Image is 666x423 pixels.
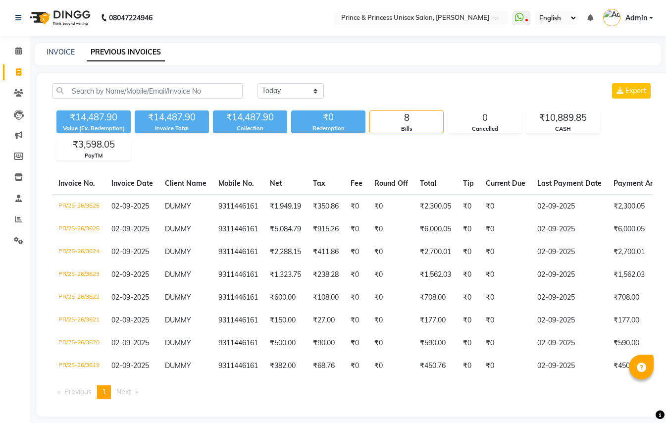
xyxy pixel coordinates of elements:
[420,179,437,188] span: Total
[531,218,608,241] td: 02-09-2025
[457,332,480,355] td: ₹0
[345,241,368,264] td: ₹0
[111,316,149,324] span: 02-09-2025
[345,264,368,286] td: ₹0
[212,264,264,286] td: 9311446161
[486,179,525,188] span: Current Due
[307,218,345,241] td: ₹915.26
[102,387,106,396] span: 1
[212,241,264,264] td: 9311446161
[307,332,345,355] td: ₹90.00
[526,111,600,125] div: ₹10,889.85
[368,264,414,286] td: ₹0
[480,241,531,264] td: ₹0
[25,4,93,32] img: logo
[414,355,457,377] td: ₹450.76
[52,286,105,309] td: PR/25-26/3622
[531,264,608,286] td: 02-09-2025
[531,309,608,332] td: 02-09-2025
[264,218,307,241] td: ₹5,084.79
[345,195,368,218] td: ₹0
[313,179,325,188] span: Tax
[135,124,209,133] div: Invoice Total
[52,218,105,241] td: PR/25-26/3625
[537,179,602,188] span: Last Payment Date
[165,247,191,256] span: DUMMY
[368,309,414,332] td: ₹0
[291,124,365,133] div: Redemption
[165,202,191,211] span: DUMMY
[64,387,92,396] span: Previous
[135,110,209,124] div: ₹14,487.90
[345,309,368,332] td: ₹0
[480,355,531,377] td: ₹0
[52,241,105,264] td: PR/25-26/3624
[212,218,264,241] td: 9311446161
[307,355,345,377] td: ₹68.76
[370,125,443,133] div: Bills
[56,124,131,133] div: Value (Ex. Redemption)
[264,195,307,218] td: ₹1,949.19
[264,332,307,355] td: ₹500.00
[111,247,149,256] span: 02-09-2025
[480,286,531,309] td: ₹0
[414,286,457,309] td: ₹708.00
[345,286,368,309] td: ₹0
[307,286,345,309] td: ₹108.00
[212,355,264,377] td: 9311446161
[111,338,149,347] span: 02-09-2025
[52,309,105,332] td: PR/25-26/3621
[212,195,264,218] td: 9311446161
[457,218,480,241] td: ₹0
[345,218,368,241] td: ₹0
[345,355,368,377] td: ₹0
[480,195,531,218] td: ₹0
[480,218,531,241] td: ₹0
[448,125,521,133] div: Cancelled
[526,125,600,133] div: CASH
[212,286,264,309] td: 9311446161
[264,286,307,309] td: ₹600.00
[480,309,531,332] td: ₹0
[374,179,408,188] span: Round Off
[52,332,105,355] td: PR/25-26/3620
[165,179,206,188] span: Client Name
[457,286,480,309] td: ₹0
[457,241,480,264] td: ₹0
[111,179,153,188] span: Invoice Date
[111,270,149,279] span: 02-09-2025
[531,332,608,355] td: 02-09-2025
[480,264,531,286] td: ₹0
[307,264,345,286] td: ₹238.28
[47,48,75,56] a: INVOICE
[165,293,191,302] span: DUMMY
[414,218,457,241] td: ₹6,000.05
[414,241,457,264] td: ₹2,700.01
[531,286,608,309] td: 02-09-2025
[531,241,608,264] td: 02-09-2025
[111,293,149,302] span: 02-09-2025
[351,179,362,188] span: Fee
[345,332,368,355] td: ₹0
[624,383,656,413] iframe: chat widget
[480,332,531,355] td: ₹0
[307,241,345,264] td: ₹411.86
[165,224,191,233] span: DUMMY
[414,309,457,332] td: ₹177.00
[368,355,414,377] td: ₹0
[625,86,646,95] span: Export
[109,4,153,32] b: 08047224946
[111,202,149,211] span: 02-09-2025
[457,309,480,332] td: ₹0
[264,241,307,264] td: ₹2,288.15
[603,9,620,26] img: Admin
[165,316,191,324] span: DUMMY
[58,179,95,188] span: Invoice No.
[368,241,414,264] td: ₹0
[165,338,191,347] span: DUMMY
[457,264,480,286] td: ₹0
[111,361,149,370] span: 02-09-2025
[368,195,414,218] td: ₹0
[264,309,307,332] td: ₹150.00
[52,195,105,218] td: PR/25-26/3626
